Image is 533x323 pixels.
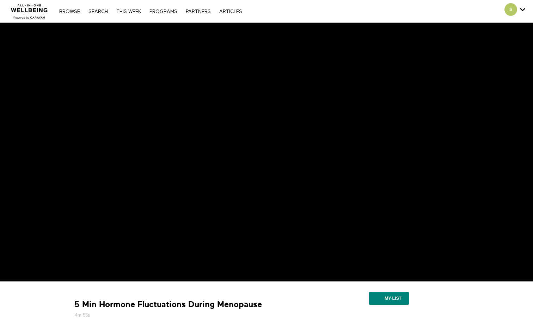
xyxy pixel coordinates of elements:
[146,9,181,14] a: PROGRAMS
[74,312,311,319] h5: 4m 55s
[85,9,111,14] a: Search
[56,8,245,15] nav: Primary
[369,292,409,305] button: My list
[216,9,246,14] a: ARTICLES
[113,9,145,14] a: THIS WEEK
[74,299,262,310] strong: 5 Min Hormone Fluctuations During Menopause
[56,9,84,14] a: Browse
[182,9,214,14] a: PARTNERS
